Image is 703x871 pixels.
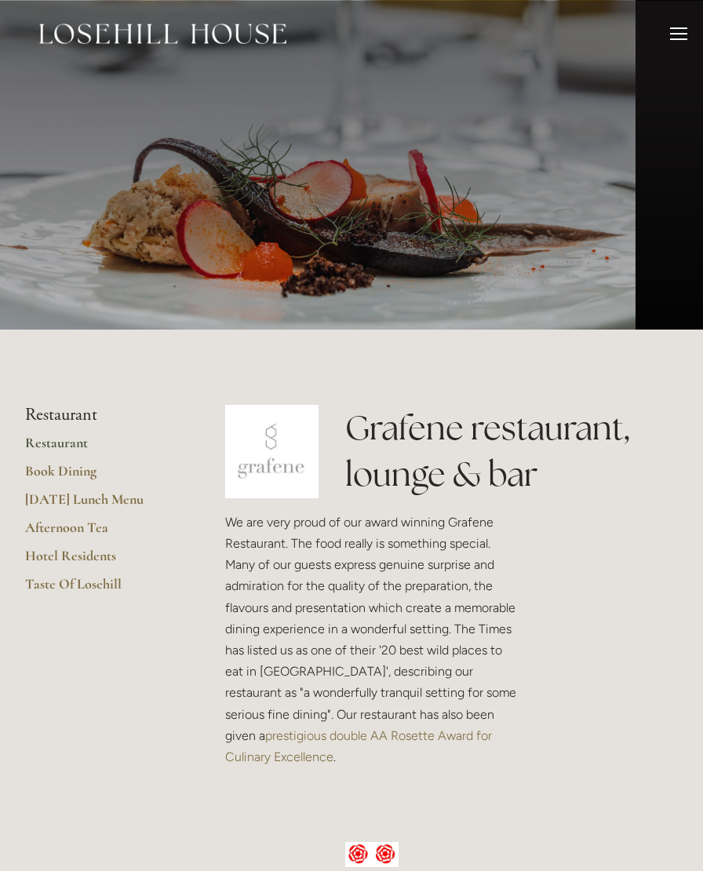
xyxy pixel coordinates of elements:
img: Losehill House [39,24,286,44]
img: grafene.jpg [225,405,319,498]
a: Hotel Residents [25,547,175,575]
a: Taste Of Losehill [25,575,175,603]
p: We are very proud of our award winning Grafene Restaurant. The food really is something special. ... [225,512,518,767]
a: Restaurant [25,434,175,462]
a: prestigious double AA Rosette Award for Culinary Excellence [225,728,495,764]
a: [DATE] Lunch Menu [25,490,175,519]
a: Afternoon Tea [25,519,175,547]
img: AA culinary excellence.jpg [345,842,399,867]
h1: Grafene restaurant, lounge & bar [345,405,678,497]
a: Book Dining [25,462,175,490]
li: Restaurant [25,405,175,425]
